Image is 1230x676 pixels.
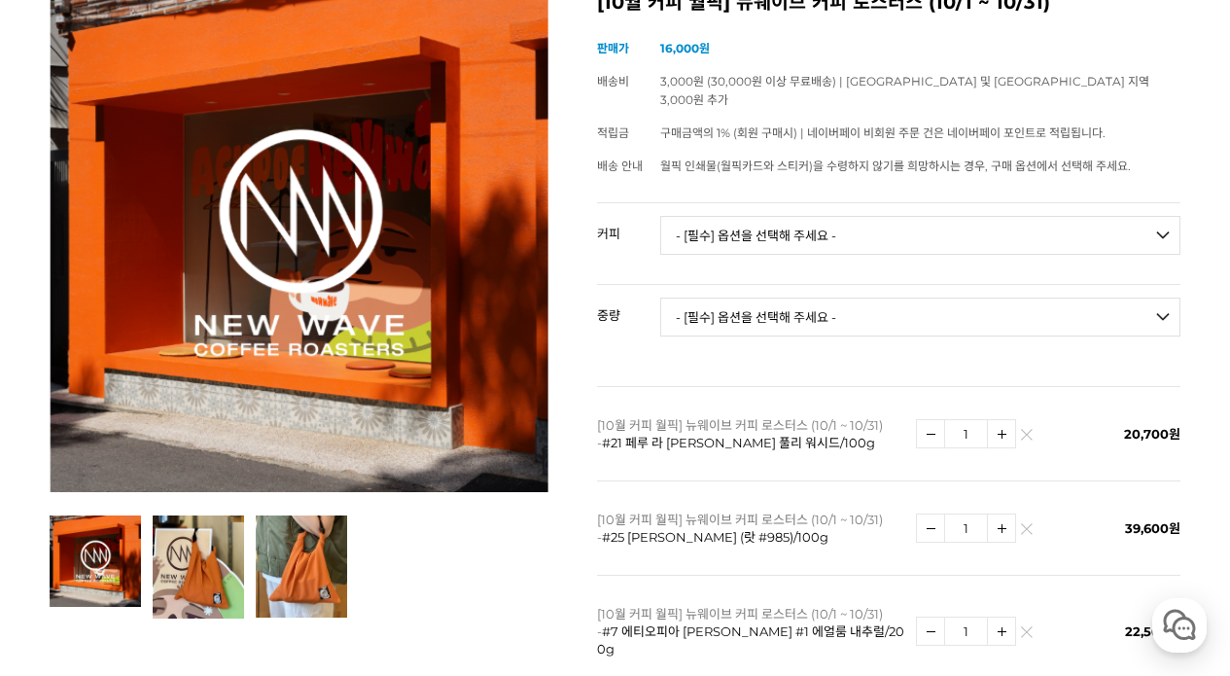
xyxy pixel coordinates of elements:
[988,420,1015,447] img: 수량증가
[917,515,944,542] img: 수량감소
[1125,520,1180,536] span: 39,600원
[251,515,373,563] a: 설정
[128,515,251,563] a: 대화
[917,618,944,645] img: 수량감소
[1021,434,1032,445] img: 삭제
[988,515,1015,542] img: 수량증가
[988,618,1015,645] img: 수량증가
[597,41,629,55] span: 판매가
[597,125,629,140] span: 적립금
[178,545,201,560] span: 대화
[597,605,905,658] p: [10월 커피 월픽] 뉴웨이브 커피 로스터스 (10/1 ~ 10/31) -
[602,529,828,545] span: #25 [PERSON_NAME] (랏 #985)/100g
[1124,426,1180,442] span: 20,700원
[597,416,905,451] p: [10월 커피 월픽] 뉴웨이브 커피 로스터스 (10/1 ~ 10/31) -
[1125,623,1180,639] span: 22,500원
[660,125,1106,140] span: 구매금액의 1% (회원 구매시) | 네이버페이 비회원 주문 건은 네이버페이 포인트로 적립됩니다.
[1021,631,1032,642] img: 삭제
[6,515,128,563] a: 홈
[597,623,904,657] span: #7 에티오피아 [PERSON_NAME] #1 에얼룸 내추럴/200g
[597,74,629,89] span: 배송비
[61,544,73,559] span: 홈
[1021,528,1032,539] img: 삭제
[597,203,660,248] th: 커피
[602,435,875,450] span: #21 페루 라 [PERSON_NAME] 풀리 워시드/100g
[660,74,1149,107] span: 3,000원 (30,000원 이상 무료배송) | [GEOGRAPHIC_DATA] 및 [GEOGRAPHIC_DATA] 지역 3,000원 추가
[660,41,710,55] strong: 16,000원
[597,511,905,546] p: [10월 커피 월픽] 뉴웨이브 커피 로스터스 (10/1 ~ 10/31) -
[660,159,1131,173] span: 월픽 인쇄물(월픽카드와 스티커)을 수령하지 않기를 희망하시는 경우, 구매 옵션에서 선택해 주세요.
[300,544,324,559] span: 설정
[597,285,660,330] th: 중량
[597,159,643,173] span: 배송 안내
[917,420,944,447] img: 수량감소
